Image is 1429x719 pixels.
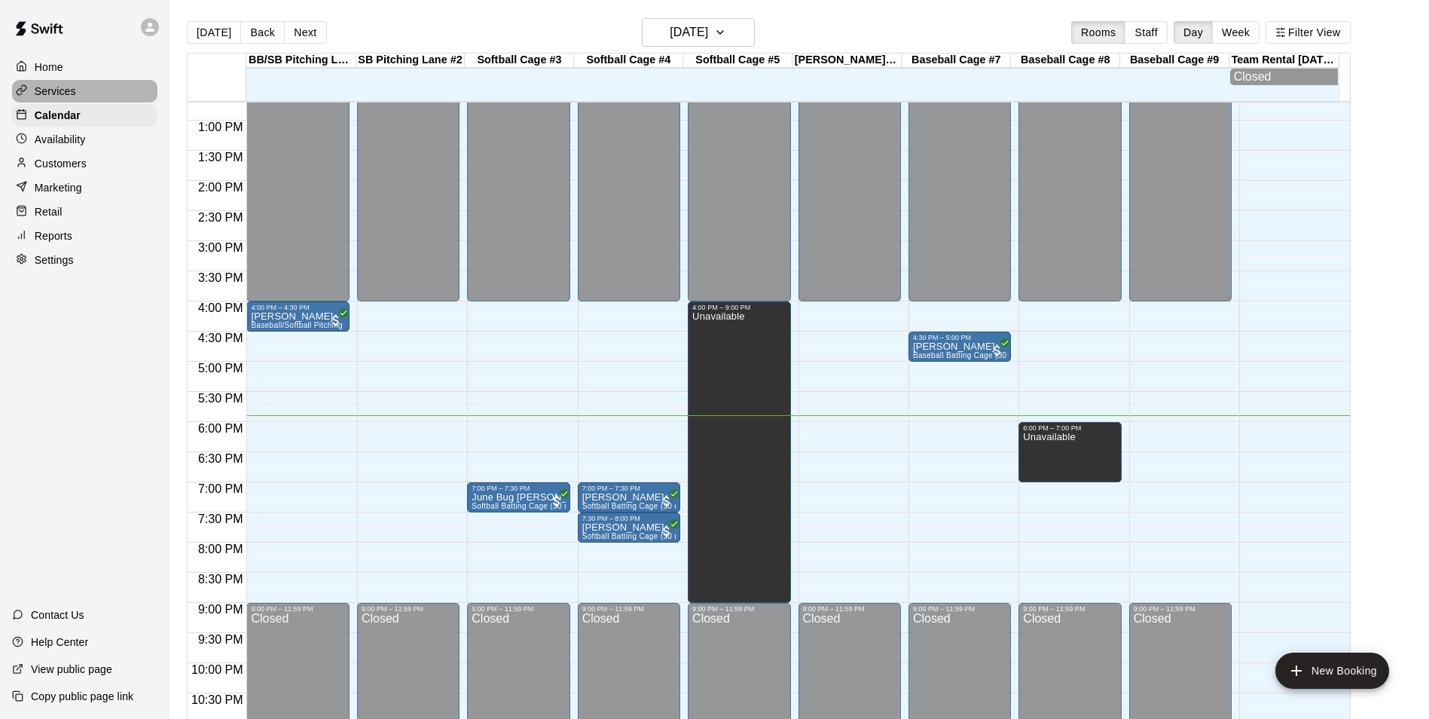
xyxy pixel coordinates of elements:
a: Services [12,80,157,102]
div: 9:00 PM – 11:59 PM [472,605,565,613]
h6: [DATE] [670,22,708,43]
button: Week [1212,21,1260,44]
p: Settings [35,252,74,268]
p: Services [35,84,76,99]
span: 3:30 PM [194,271,247,284]
p: Help Center [31,635,88,650]
div: [PERSON_NAME] #6 [792,54,902,68]
div: 9:00 PM – 11:59 PM [362,605,455,613]
div: Baseball Cage #9 [1120,54,1229,68]
div: 7:00 PM – 7:30 PM: June Bug Burnham [467,482,569,512]
a: Home [12,56,157,78]
span: 1:00 PM [194,121,247,133]
a: Customers [12,152,157,175]
button: Back [240,21,285,44]
div: Softball Cage #4 [574,54,683,68]
a: Reports [12,225,157,247]
p: Contact Us [31,607,84,623]
div: 4:00 PM – 4:30 PM: Jason Coffee [246,301,349,332]
span: Softball Batting Cage (30 min) [582,532,690,540]
a: Marketing [12,176,157,199]
p: Customers [35,156,87,171]
div: 4:00 PM – 4:30 PM [251,304,344,311]
div: Closed [1234,70,1334,84]
div: 7:30 PM – 8:00 PM: Hanna Watson [578,512,680,543]
span: 5:00 PM [194,362,247,375]
div: 7:00 PM – 7:30 PM [472,485,565,492]
div: SB Pitching Lane #2 [356,54,465,68]
a: Calendar [12,104,157,127]
p: View public page [31,662,112,677]
span: All customers have paid [990,343,1005,358]
button: add [1275,653,1389,689]
p: Copy public page link [31,689,133,704]
div: 6:00 PM – 7:00 PM [1023,424,1116,432]
div: 4:00 PM – 9:00 PM [692,304,786,311]
div: 9:00 PM – 11:59 PM [1134,605,1227,613]
div: 7:30 PM – 8:00 PM [582,515,676,522]
div: 9:00 PM – 11:59 PM [1023,605,1116,613]
div: 9:00 PM – 11:59 PM [913,605,1006,613]
button: [DATE] [642,18,755,47]
button: Filter View [1266,21,1350,44]
p: Availability [35,132,86,147]
div: Softball Cage #3 [465,54,574,68]
div: Baseball Cage #7 [902,54,1011,68]
span: Softball Batting Cage (30 min) [472,502,579,510]
p: Retail [35,204,63,219]
span: 4:30 PM [194,332,247,344]
div: 9:00 PM – 11:59 PM [803,605,896,613]
span: 2:30 PM [194,211,247,224]
div: 4:30 PM – 5:00 PM: Chris Burns [908,332,1011,362]
span: 4:00 PM [194,301,247,314]
span: 10:30 PM [188,693,246,706]
span: Softball Batting Cage (30 min) [582,502,690,510]
span: All customers have paid [328,313,344,328]
div: 9:00 PM – 11:59 PM [692,605,786,613]
span: 6:00 PM [194,422,247,435]
span: 7:00 PM [194,482,247,495]
a: Settings [12,249,157,271]
span: Baseball Batting Cage (30 min) [913,351,1024,359]
span: All customers have paid [659,524,674,539]
span: 8:30 PM [194,573,247,586]
span: 5:30 PM [194,392,247,405]
p: Calendar [35,108,81,123]
a: Availability [12,128,157,151]
div: Softball Cage #5 [683,54,792,68]
div: 7:00 PM – 7:30 PM: Hanna Watson [578,482,680,512]
span: 6:30 PM [194,452,247,465]
div: BB/SB Pitching Lane #1 [246,54,356,68]
span: 8:00 PM [194,543,247,555]
p: Home [35,60,63,75]
div: Baseball Cage #8 [1011,54,1120,68]
p: Marketing [35,180,82,195]
div: Team Rental [DATE] Special (2 Hours) [1229,54,1339,68]
span: 9:30 PM [194,633,247,646]
a: Retail [12,200,157,223]
button: [DATE] [187,21,241,44]
span: 7:30 PM [194,512,247,525]
span: Baseball/Softball Pitching Lane W/Radar (30 min) [251,321,429,329]
span: All customers have paid [549,494,564,509]
button: Next [284,21,326,44]
div: 4:30 PM – 5:00 PM [913,334,1006,341]
span: 3:00 PM [194,241,247,254]
div: 7:00 PM – 7:30 PM [582,485,676,492]
span: 9:00 PM [194,603,247,616]
div: 6:00 PM – 7:00 PM: Unavailable [1018,422,1121,482]
span: 10:00 PM [188,663,246,676]
button: Day [1174,21,1213,44]
div: 4:00 PM – 9:00 PM: Unavailable [688,301,790,603]
span: All customers have paid [659,494,674,509]
div: 9:00 PM – 11:59 PM [582,605,676,613]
